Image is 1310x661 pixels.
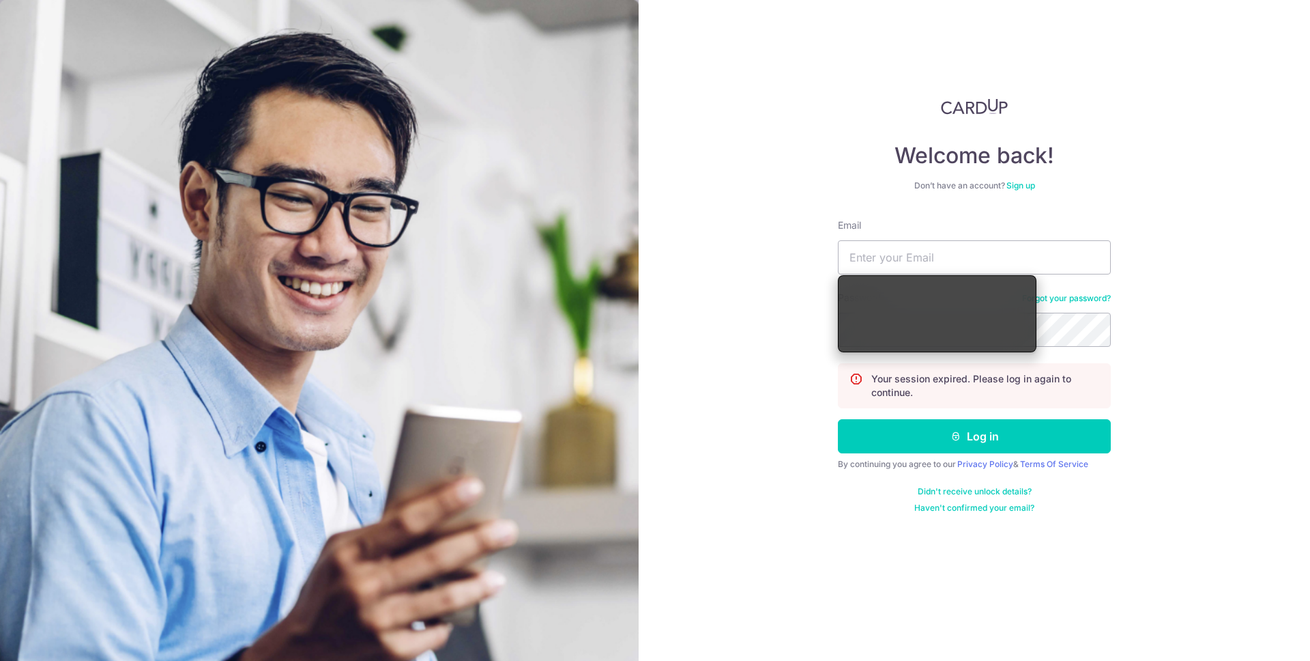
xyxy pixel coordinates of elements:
input: Enter your Email [838,240,1111,275]
p: Your session expired. Please log in again to continue. [871,372,1099,399]
a: Terms Of Service [1020,459,1088,469]
img: CardUp Logo [941,98,1008,115]
a: Forgot your password? [1022,293,1111,304]
a: Haven't confirmed your email? [914,503,1034,514]
label: Email [838,219,861,232]
a: Privacy Policy [957,459,1013,469]
div: By continuing you agree to our & [838,459,1111,470]
h4: Welcome back! [838,142,1111,169]
button: Log in [838,419,1111,453]
div: Don’t have an account? [838,180,1111,191]
a: Sign up [1006,180,1035,191]
a: Didn't receive unlock details? [918,486,1032,497]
